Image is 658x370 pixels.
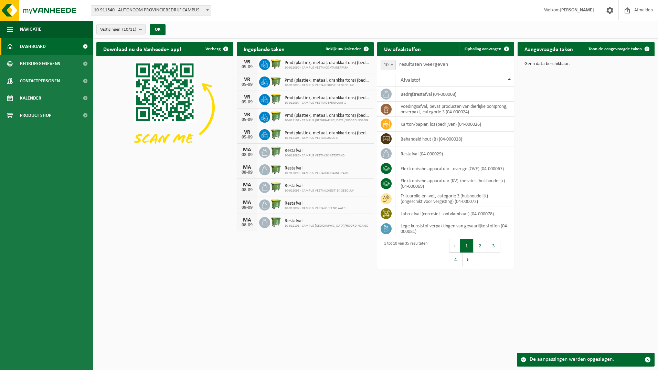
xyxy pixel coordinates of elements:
[240,217,254,223] div: MA
[285,166,348,171] span: Restafval
[285,78,370,83] span: Pmd (plastiek, metaal, drankkartons) (bedrijven)
[381,60,396,70] span: 10
[518,42,580,55] h2: Aangevraagde taken
[395,161,514,176] td: elektronische apparatuur - overige (OVE) (04-000067)
[395,206,514,221] td: labo-afval (corrosief - ontvlambaar) (04-000078)
[20,38,46,55] span: Dashboard
[285,66,370,70] span: 10-912090 - CAMPUS VESTA/CONTAINERPARK
[96,24,146,34] button: Vestigingen(10/11)
[395,102,514,117] td: voedingsafval, bevat producten van dierlijke oorsprong, onverpakt, categorie 3 (04-000024)
[240,77,254,82] div: VR
[270,181,282,193] img: WB-1100-HPE-GN-50
[240,59,254,65] div: VR
[381,238,427,267] div: 1 tot 10 van 35 resultaten
[91,6,211,15] span: 10-911540 - AUTONOOM PROVINCIEBEDRIJF CAMPUS VESTA - RANST
[395,117,514,132] td: karton/papier, los (bedrijven) (04-000026)
[463,253,473,266] button: Next
[395,191,514,206] td: frituurolie en -vet, categorie 3 (huishoudelijk) (ongeschikt voor vergisting) (04-000072)
[240,65,254,70] div: 05-09
[285,95,370,101] span: Pmd (plastiek, metaal, drankkartons) (bedrijven)
[240,100,254,105] div: 05-09
[487,239,500,253] button: 3
[285,83,370,88] span: 10-912095 - CAMPUS VESTA/LOGISTIEK GEBOUW
[530,353,641,366] div: De aanpassingen werden opgeslagen.
[270,198,282,210] img: WB-0770-HPE-GN-50
[270,163,282,175] img: WB-1100-HPE-GN-50
[285,148,344,154] span: Restafval
[20,21,41,38] span: Navigatie
[122,27,136,32] count: (10/11)
[399,62,448,67] label: resultaten weergeven
[449,239,460,253] button: Previous
[96,42,188,55] h2: Download nu de Vanheede+ app!
[270,58,282,70] img: WB-1100-HPE-GN-50
[474,239,487,253] button: 2
[524,62,648,66] p: Geen data beschikbaar.
[285,171,348,175] span: 10-912090 - CAMPUS VESTA/CONTAINERPARK
[285,218,368,224] span: Restafval
[240,182,254,188] div: MA
[240,117,254,122] div: 05-09
[285,183,354,189] span: Restafval
[285,189,354,193] span: 10-912095 - CAMPUS VESTA/LOGISTIEK GEBOUW
[270,75,282,87] img: WB-1100-HPE-GN-50
[20,107,51,124] span: Product Shop
[285,201,346,206] span: Restafval
[240,94,254,100] div: VR
[395,176,514,191] td: elektronische apparatuur (KV) koelvries (huishoudelijk) (04-000069)
[285,206,346,210] span: 10-912097 - CAMPUS VESTA/OEFENPLAAT 1
[205,47,221,51] span: Verberg
[240,165,254,170] div: MA
[270,146,282,157] img: WB-0770-HPE-GN-50
[285,113,370,119] span: Pmd (plastiek, metaal, drankkartons) (bedrijven)
[240,170,254,175] div: 08-09
[240,147,254,153] div: MA
[20,72,60,90] span: Contactpersonen
[237,42,291,55] h2: Ingeplande taken
[560,8,594,13] strong: [PERSON_NAME]
[395,221,514,236] td: lege kunststof verpakkingen van gevaarlijke stoffen (04-000081)
[270,216,282,228] img: WB-0770-HPE-GN-50
[100,24,136,35] span: Vestigingen
[285,136,370,140] span: 10-912103 - CAMPUS VESTA/LOODS 4
[240,188,254,193] div: 08-09
[240,205,254,210] div: 08-09
[240,82,254,87] div: 05-09
[449,253,463,266] button: 4
[583,42,654,56] a: Toon de aangevraagde taken
[588,47,642,51] span: Toon de aangevraagde taken
[20,55,60,72] span: Bedrijfsgegevens
[240,223,254,228] div: 08-09
[240,112,254,117] div: VR
[285,60,370,66] span: Pmd (plastiek, metaal, drankkartons) (bedrijven)
[459,42,513,56] a: Ophaling aanvragen
[377,42,428,55] h2: Uw afvalstoffen
[320,42,373,56] a: Bekijk uw kalender
[270,93,282,105] img: WB-0770-HPE-GN-50
[395,146,514,161] td: restafval (04-000029)
[285,101,370,105] span: 10-912097 - CAMPUS VESTA/OEFENPLAAT 1
[465,47,501,51] span: Ophaling aanvragen
[91,5,211,16] span: 10-911540 - AUTONOOM PROVINCIEBEDRIJF CAMPUS VESTA - RANST
[395,87,514,102] td: bedrijfsrestafval (04-000008)
[96,56,233,159] img: Download de VHEPlus App
[401,78,420,83] span: Afvalstof
[20,90,41,107] span: Kalender
[240,135,254,140] div: 05-09
[285,131,370,136] span: Pmd (plastiek, metaal, drankkartons) (bedrijven)
[285,224,368,228] span: 10-912101 - CAMPUS [GEOGRAPHIC_DATA]/HOOFDINGANG
[270,128,282,140] img: WB-0770-HPE-GN-50
[381,60,395,70] span: 10
[200,42,233,56] button: Verberg
[240,153,254,157] div: 08-09
[240,200,254,205] div: MA
[326,47,361,51] span: Bekijk uw kalender
[270,111,282,122] img: WB-0770-HPE-GN-50
[460,239,474,253] button: 1
[150,24,166,35] button: OK
[240,130,254,135] div: VR
[395,132,514,146] td: behandeld hout (B) (04-000028)
[285,154,344,158] span: 10-912086 - CAMPUS VESTA/SCHIETSTAND
[285,119,370,123] span: 10-912101 - CAMPUS [GEOGRAPHIC_DATA]/HOOFDINGANG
